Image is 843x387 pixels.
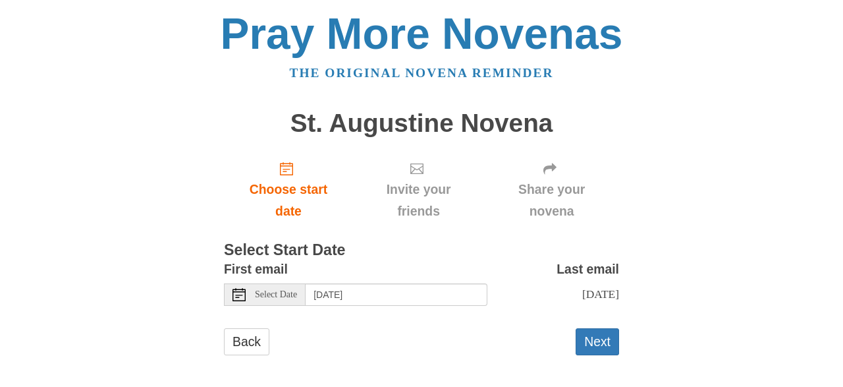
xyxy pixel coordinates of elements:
[353,150,484,229] div: Click "Next" to confirm your start date first.
[224,328,269,355] a: Back
[221,9,623,58] a: Pray More Novenas
[237,179,340,222] span: Choose start date
[497,179,606,222] span: Share your novena
[255,290,297,299] span: Select Date
[576,328,619,355] button: Next
[290,66,554,80] a: The original novena reminder
[366,179,471,222] span: Invite your friends
[557,258,619,280] label: Last email
[224,109,619,138] h1: St. Augustine Novena
[224,258,288,280] label: First email
[484,150,619,229] div: Click "Next" to confirm your start date first.
[224,150,353,229] a: Choose start date
[224,242,619,259] h3: Select Start Date
[582,287,619,301] span: [DATE]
